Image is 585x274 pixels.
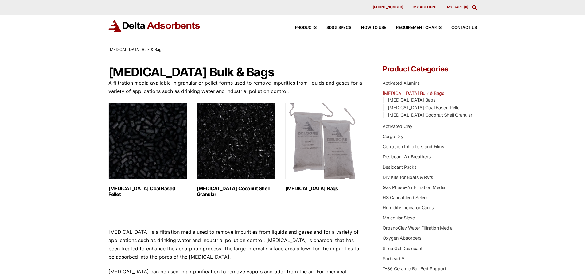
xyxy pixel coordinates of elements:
a: [MEDICAL_DATA] Bags [388,97,436,102]
h1: [MEDICAL_DATA] Bulk & Bags [108,65,365,79]
a: Cargo Dry [383,134,404,139]
a: [PHONE_NUMBER] [368,5,408,10]
a: Visit product category Activated Carbon Coconut Shell Granular [197,103,275,197]
a: Humidity Indicator Cards [383,205,434,210]
a: Visit product category Activated Carbon Coal Based Pellet [108,103,187,197]
a: [MEDICAL_DATA] Coconut Shell Granular [388,112,472,118]
span: My account [413,6,437,9]
a: My Cart (0) [447,5,468,9]
p: [MEDICAL_DATA] is a filtration media used to remove impurities from liquids and gases and for a v... [108,228,365,261]
h2: [MEDICAL_DATA] Coal Based Pellet [108,186,187,197]
a: Desiccant Packs [383,164,417,170]
a: Silica Gel Desiccant [383,246,423,251]
span: SDS & SPECS [326,26,351,30]
a: Visit product category Activated Carbon Bags [285,103,364,191]
span: 0 [465,5,467,9]
span: Contact Us [451,26,477,30]
a: Activated Clay [383,124,412,129]
img: Activated Carbon Bags [285,103,364,179]
img: Activated Carbon Coconut Shell Granular [197,103,275,179]
span: Requirement Charts [396,26,442,30]
a: Desiccant Air Breathers [383,154,431,159]
a: Sorbead Air [383,256,407,261]
a: Activated Alumina [383,80,420,86]
a: [MEDICAL_DATA] Coal Based Pellet [388,105,461,110]
a: OrganoClay Water Filtration Media [383,225,453,230]
a: How to Use [351,26,386,30]
a: Corrosion Inhibitors and Films [383,144,444,149]
a: SDS & SPECS [317,26,351,30]
span: [PHONE_NUMBER] [373,6,403,9]
span: Products [295,26,317,30]
span: How to Use [361,26,386,30]
a: T-86 Ceramic Ball Bed Support [383,266,446,271]
a: HS Cannablend Select [383,195,428,200]
a: My account [408,5,442,10]
a: [MEDICAL_DATA] Bulk & Bags [383,91,444,96]
h2: [MEDICAL_DATA] Coconut Shell Granular [197,186,275,197]
a: Requirement Charts [386,26,442,30]
img: Delta Adsorbents [108,20,201,32]
h2: [MEDICAL_DATA] Bags [285,186,364,191]
a: Oxygen Absorbers [383,235,422,241]
span: [MEDICAL_DATA] Bulk & Bags [108,47,164,52]
h4: Product Categories [383,65,477,73]
a: Molecular Sieve [383,215,415,220]
a: Dry Kits for Boats & RV's [383,175,433,180]
div: Toggle Modal Content [472,5,477,10]
img: Activated Carbon Coal Based Pellet [108,103,187,179]
p: A filtration media available in granular or pellet forms used to remove impurities from liquids a... [108,79,365,95]
a: Contact Us [442,26,477,30]
a: Gas Phase-Air Filtration Media [383,185,445,190]
a: Products [285,26,317,30]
